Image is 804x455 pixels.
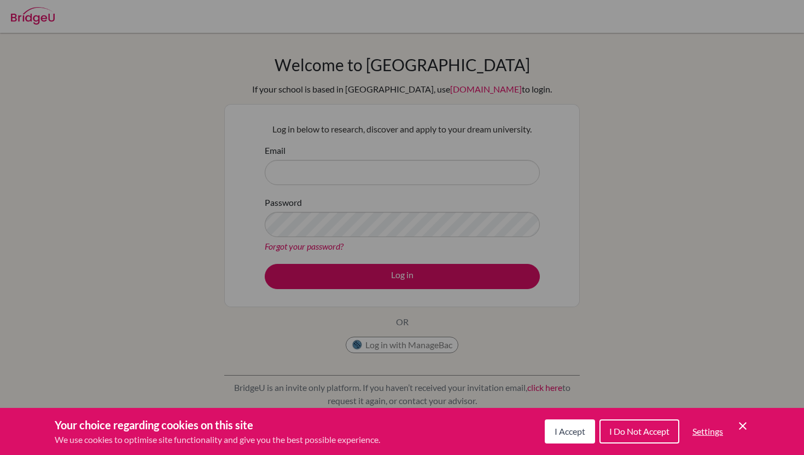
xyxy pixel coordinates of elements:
button: I Do Not Accept [599,419,679,444]
button: Save and close [736,419,749,433]
span: I Accept [555,426,585,436]
span: Settings [692,426,723,436]
button: Settings [684,421,732,442]
span: I Do Not Accept [609,426,669,436]
h3: Your choice regarding cookies on this site [55,417,380,433]
p: We use cookies to optimise site functionality and give you the best possible experience. [55,433,380,446]
button: I Accept [545,419,595,444]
